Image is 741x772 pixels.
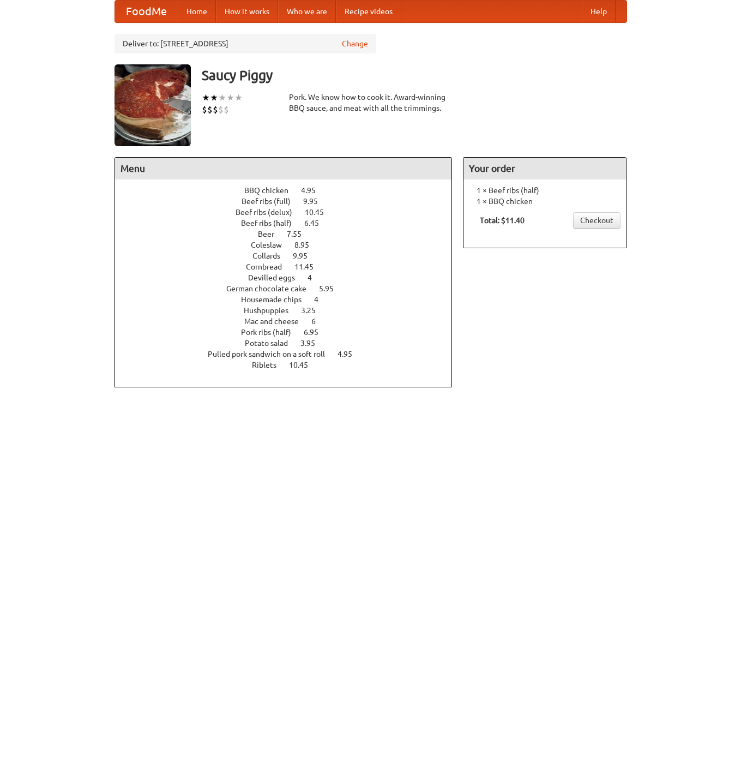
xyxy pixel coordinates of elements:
[301,306,327,315] span: 3.25
[252,252,328,260] a: Collards 9.95
[226,92,234,104] li: ★
[242,197,302,206] span: Beef ribs (full)
[244,306,299,315] span: Hushpuppies
[210,92,218,104] li: ★
[303,197,329,206] span: 9.95
[246,262,293,271] span: Cornbread
[241,219,339,228] a: Beef ribs (half) 6.45
[115,158,452,179] h4: Menu
[314,295,329,304] span: 4
[480,216,525,225] b: Total: $11.40
[294,262,324,271] span: 11.45
[245,339,335,348] a: Potato salad 3.95
[202,104,207,116] li: $
[244,186,299,195] span: BBQ chicken
[236,208,303,217] span: Beef ribs (delux)
[289,361,319,369] span: 10.45
[241,328,302,337] span: Pork ribs (half)
[300,339,326,348] span: 3.95
[252,252,291,260] span: Collards
[287,230,312,238] span: 7.55
[242,197,338,206] a: Beef ribs (full) 9.95
[241,295,312,304] span: Housemade chips
[305,208,335,217] span: 10.45
[115,34,376,53] div: Deliver to: [STREET_ADDRESS]
[178,1,216,22] a: Home
[252,361,287,369] span: Riblets
[258,230,322,238] a: Beer 7.55
[252,361,328,369] a: Riblets 10.45
[342,38,368,49] a: Change
[308,273,323,282] span: 4
[301,186,327,195] span: 4.95
[236,208,344,217] a: Beef ribs (delux) 10.45
[244,317,310,326] span: Mac and cheese
[224,104,229,116] li: $
[115,1,178,22] a: FoodMe
[573,212,620,229] a: Checkout
[208,350,372,358] a: Pulled pork sandwich on a soft roll 4.95
[208,350,336,358] span: Pulled pork sandwich on a soft roll
[248,273,332,282] a: Devilled eggs 4
[241,295,339,304] a: Housemade chips 4
[226,284,317,293] span: German chocolate cake
[241,328,339,337] a: Pork ribs (half) 6.95
[246,262,334,271] a: Cornbread 11.45
[244,186,336,195] a: BBQ chicken 4.95
[278,1,336,22] a: Who we are
[251,241,293,249] span: Coleslaw
[336,1,401,22] a: Recipe videos
[207,104,213,116] li: $
[463,158,626,179] h4: Your order
[289,92,453,113] div: Pork. We know how to cook it. Award-winning BBQ sauce, and meat with all the trimmings.
[248,273,306,282] span: Devilled eggs
[304,219,330,228] span: 6.45
[244,306,336,315] a: Hushpuppies 3.25
[469,196,620,207] li: 1 × BBQ chicken
[216,1,278,22] a: How it works
[115,64,191,146] img: angular.jpg
[202,92,210,104] li: ★
[241,219,303,228] span: Beef ribs (half)
[226,284,354,293] a: German chocolate cake 5.95
[582,1,616,22] a: Help
[311,317,327,326] span: 6
[245,339,299,348] span: Potato salad
[469,185,620,196] li: 1 × Beef ribs (half)
[294,241,320,249] span: 8.95
[258,230,285,238] span: Beer
[218,92,226,104] li: ★
[202,64,627,86] h3: Saucy Piggy
[251,241,329,249] a: Coleslaw 8.95
[218,104,224,116] li: $
[338,350,363,358] span: 4.95
[213,104,218,116] li: $
[304,328,329,337] span: 6.95
[293,252,318,260] span: 9.95
[244,317,336,326] a: Mac and cheese 6
[319,284,345,293] span: 5.95
[234,92,243,104] li: ★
